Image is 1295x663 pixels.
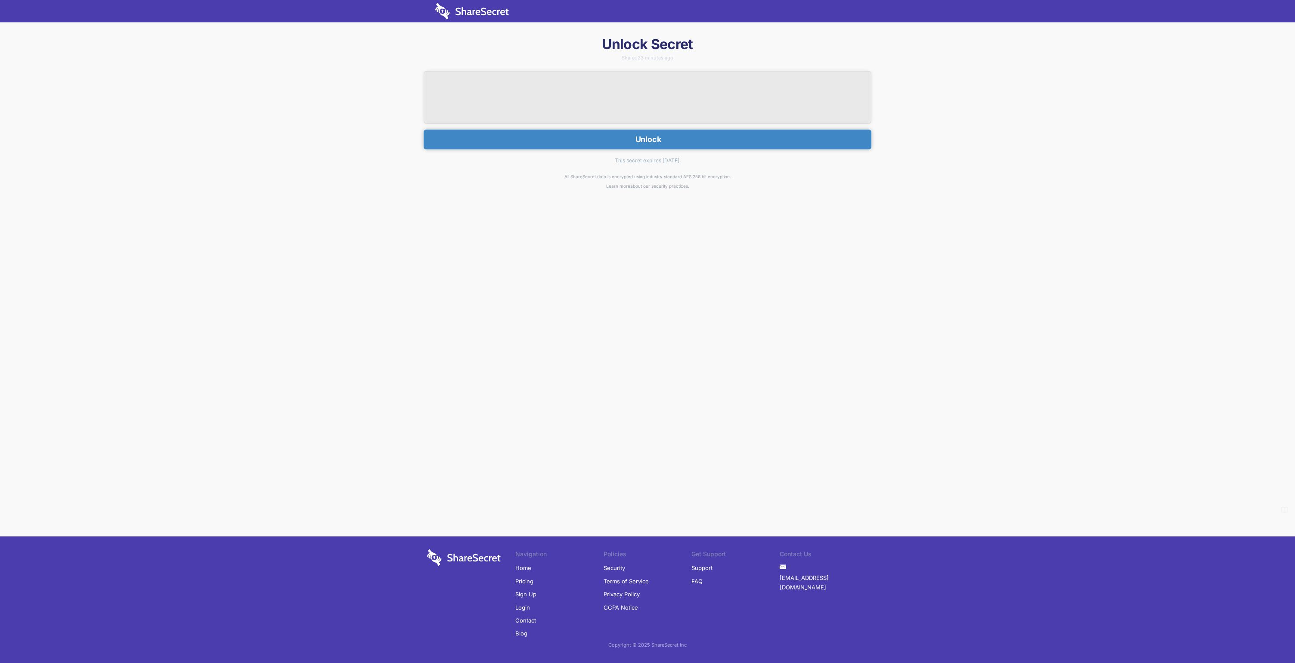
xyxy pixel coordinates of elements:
[515,588,536,601] a: Sign Up
[515,575,533,588] a: Pricing
[435,3,509,19] img: logo-wordmark-white-trans-d4663122ce5f474addd5e946df7df03e33cb6a1c49d2221995e7729f52c070b2.svg
[604,549,692,561] li: Policies
[515,614,536,627] a: Contact
[424,130,871,149] button: Unlock
[515,627,527,640] a: Blog
[606,183,630,189] a: Learn more
[515,601,530,614] a: Login
[515,561,531,574] a: Home
[691,549,780,561] li: Get Support
[604,601,638,614] a: CCPA Notice
[424,172,871,191] div: All ShareSecret data is encrypted using industry standard AES 256 bit encryption. about our secur...
[424,56,871,60] div: Shared 23 minutes ago
[515,549,604,561] li: Navigation
[691,561,713,574] a: Support
[427,549,501,566] img: logo-wordmark-white-trans-d4663122ce5f474addd5e946df7df03e33cb6a1c49d2221995e7729f52c070b2.svg
[604,588,640,601] a: Privacy Policy
[780,549,868,561] li: Contact Us
[604,575,649,588] a: Terms of Service
[691,575,703,588] a: FAQ
[604,561,625,574] a: Security
[780,571,868,594] a: [EMAIL_ADDRESS][DOMAIN_NAME]
[424,149,871,172] div: This secret expires [DATE].
[424,35,871,53] h1: Unlock Secret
